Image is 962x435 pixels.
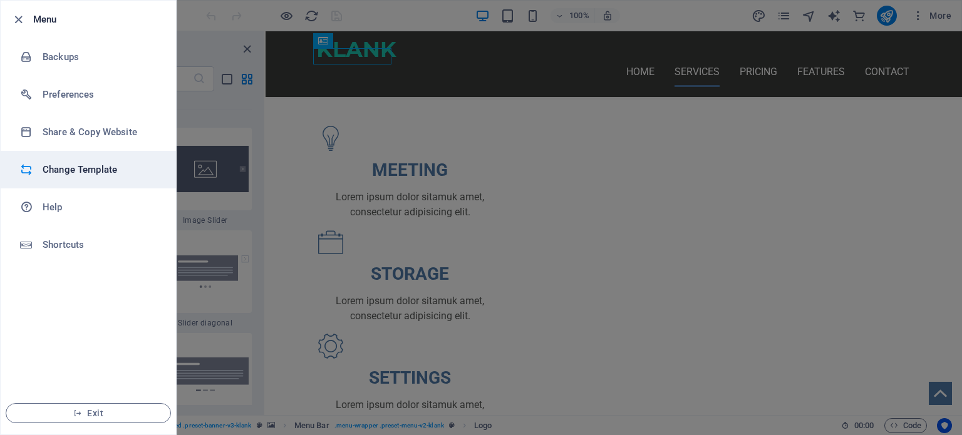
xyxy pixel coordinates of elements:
span: Exit [16,408,160,418]
button: Exit [6,403,171,423]
h6: Backups [43,49,158,64]
h6: Help [43,200,158,215]
h6: Share & Copy Website [43,125,158,140]
a: Help [1,188,176,226]
h6: Menu [33,12,166,27]
h6: Change Template [43,162,158,177]
h6: Shortcuts [43,237,158,252]
h6: Preferences [43,87,158,102]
